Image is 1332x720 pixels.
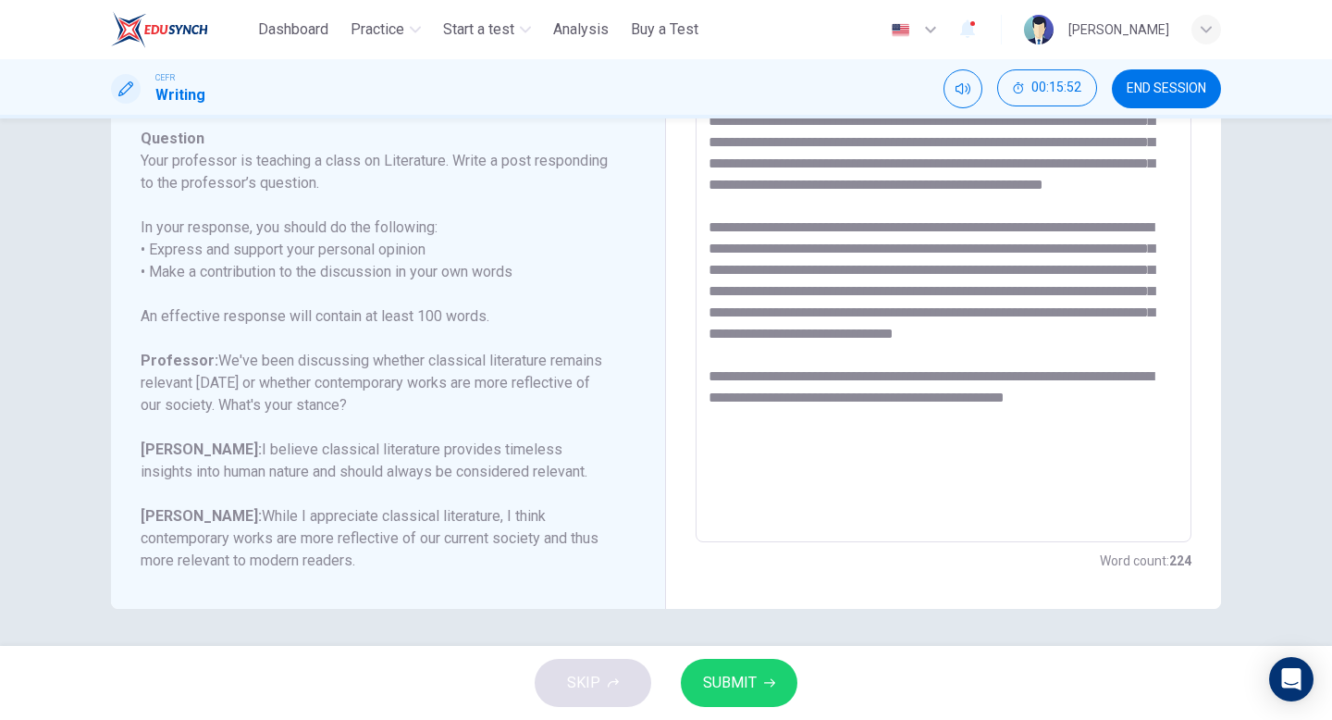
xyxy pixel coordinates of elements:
[1100,550,1191,572] h6: Word count :
[997,69,1097,108] div: Hide
[631,19,698,41] span: Buy a Test
[443,19,514,41] span: Start a test
[111,11,208,48] img: ELTC logo
[155,84,205,106] h1: Writing
[141,150,613,194] h6: Your professor is teaching a class on Literature. Write a post responding to the professor’s ques...
[141,441,262,458] b: [PERSON_NAME]:
[703,670,757,696] span: SUBMIT
[343,13,428,46] button: Practice
[1269,657,1313,701] div: Open Intercom Messenger
[1031,81,1081,95] span: 00:15:52
[1068,19,1169,41] div: [PERSON_NAME]
[141,352,218,369] b: Professor:
[889,23,912,37] img: en
[141,439,613,483] h6: I believe classical literature provides timeless insights into human nature and should always be ...
[553,19,609,41] span: Analysis
[141,128,613,150] h6: Question
[997,69,1097,106] button: 00:15:52
[141,305,613,328] h6: An effective response will contain at least 100 words.
[1112,69,1221,108] button: END SESSION
[141,217,613,283] h6: In your response, you should do the following: • Express and support your personal opinion • Make...
[141,507,262,525] b: [PERSON_NAME]:
[623,13,706,46] button: Buy a Test
[1024,15,1054,44] img: Profile picture
[436,13,538,46] button: Start a test
[943,69,982,108] div: Mute
[111,11,251,48] a: ELTC logo
[546,13,616,46] button: Analysis
[681,659,797,707] button: SUBMIT
[258,19,328,41] span: Dashboard
[351,19,404,41] span: Practice
[1127,81,1206,96] span: END SESSION
[141,505,613,572] h6: While I appreciate classical literature, I think contemporary works are more reflective of our cu...
[251,13,336,46] button: Dashboard
[1169,553,1191,568] strong: 224
[141,350,613,416] h6: We've been discussing whether classical literature remains relevant [DATE] or whether contemporar...
[155,71,175,84] span: CEFR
